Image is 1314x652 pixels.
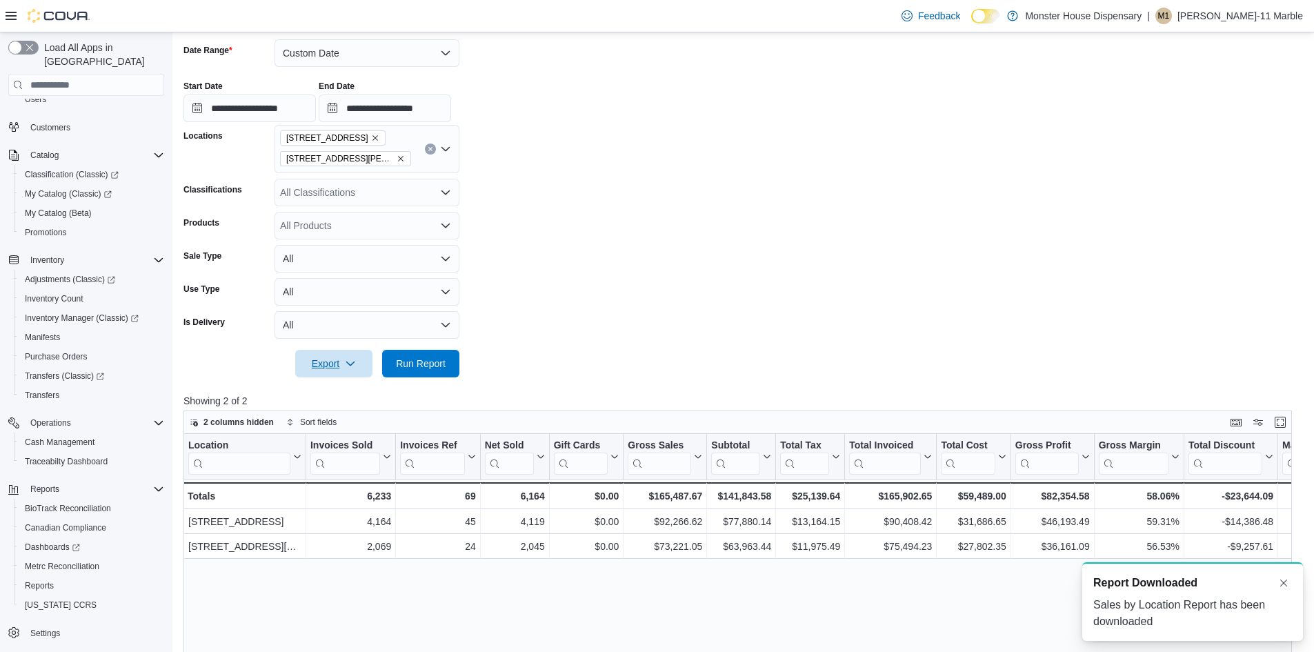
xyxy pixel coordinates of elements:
a: Customers [25,119,76,136]
p: Monster House Dispensary [1025,8,1142,24]
button: Gift Cards [554,439,619,475]
span: Settings [25,624,164,642]
button: Operations [25,415,77,431]
div: 45 [400,513,475,530]
label: End Date [319,81,355,92]
label: Start Date [183,81,223,92]
a: Promotions [19,224,72,241]
button: Total Invoiced [849,439,932,475]
span: Traceabilty Dashboard [25,456,108,467]
a: Dashboards [19,539,86,555]
button: Canadian Compliance [14,518,170,537]
button: Subtotal [711,439,771,475]
span: Reports [19,577,164,594]
div: 69 [400,488,475,504]
div: Total Invoiced [849,439,921,453]
a: Classification (Classic) [14,165,170,184]
button: Keyboard shortcuts [1228,414,1244,431]
label: Is Delivery [183,317,225,328]
label: Products [183,217,219,228]
span: Cash Management [25,437,94,448]
a: Classification (Classic) [19,166,124,183]
div: $165,902.65 [849,488,932,504]
div: Total Invoiced [849,439,921,475]
div: Invoices Ref [400,439,464,475]
a: Canadian Compliance [19,520,112,536]
button: Remove 1275 W. Picacho Ave from selection in this group [371,134,379,142]
div: 58.06% [1099,488,1179,504]
button: Gross Sales [628,439,702,475]
span: Dashboards [19,539,164,555]
button: Cash Management [14,433,170,452]
a: Traceabilty Dashboard [19,453,113,470]
a: Adjustments (Classic) [14,270,170,289]
span: Inventory [30,255,64,266]
span: Promotions [19,224,164,241]
span: Manifests [19,329,164,346]
div: Total Tax [780,439,829,475]
span: Transfers (Classic) [19,368,164,384]
span: Classification (Classic) [25,169,119,180]
span: My Catalog (Classic) [19,186,164,202]
div: [STREET_ADDRESS][PERSON_NAME] [188,538,301,555]
div: Net Sold [485,439,534,453]
button: Reports [3,480,170,499]
div: Net Sold [485,439,534,475]
div: Total Tax [780,439,829,453]
span: Transfers [25,390,59,401]
span: Purchase Orders [25,351,88,362]
div: $73,221.05 [628,538,702,555]
button: Open list of options [440,220,451,231]
span: M1 [1158,8,1170,24]
p: Showing 2 of 2 [183,394,1303,408]
div: $77,880.14 [711,513,771,530]
a: My Catalog (Classic) [19,186,117,202]
div: $11,975.49 [780,538,840,555]
a: Feedback [896,2,966,30]
a: Inventory Manager (Classic) [19,310,144,326]
span: [STREET_ADDRESS] [286,131,368,145]
span: My Catalog (Classic) [25,188,112,199]
div: Gross Profit [1015,439,1079,453]
div: Total Cost [941,439,995,453]
div: $92,266.62 [628,513,702,530]
span: Dark Mode [971,23,972,24]
span: Transfers (Classic) [25,371,104,382]
div: Subtotal [711,439,760,453]
button: All [275,245,459,273]
img: Cova [28,9,90,23]
span: Export [303,350,364,377]
div: Gross Margin [1099,439,1168,453]
button: Clear input [425,144,436,155]
span: Traceabilty Dashboard [19,453,164,470]
div: 4,119 [485,513,545,530]
button: Traceabilty Dashboard [14,452,170,471]
span: Load All Apps in [GEOGRAPHIC_DATA] [39,41,164,68]
button: Metrc Reconciliation [14,557,170,576]
div: $59,489.00 [941,488,1006,504]
span: 412 Mechem Rd [280,151,411,166]
span: Inventory Count [25,293,83,304]
div: 2,045 [485,538,545,555]
div: Total Cost [941,439,995,475]
span: Users [19,91,164,108]
button: BioTrack Reconciliation [14,499,170,518]
input: Press the down key to open a popover containing a calendar. [319,95,451,122]
button: Promotions [14,223,170,242]
div: $46,193.49 [1015,513,1090,530]
div: -$23,644.09 [1188,488,1273,504]
span: Run Report [396,357,446,371]
span: Inventory Manager (Classic) [25,313,139,324]
a: My Catalog (Beta) [19,205,97,221]
span: Transfers [19,387,164,404]
div: Gift Cards [554,439,608,453]
span: Customers [30,122,70,133]
button: Invoices Sold [310,439,391,475]
button: Invoices Ref [400,439,475,475]
span: Operations [25,415,164,431]
button: 2 columns hidden [184,414,279,431]
div: Gross Sales [628,439,691,475]
div: Subtotal [711,439,760,475]
span: Catalog [30,150,59,161]
span: [US_STATE] CCRS [25,600,97,611]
